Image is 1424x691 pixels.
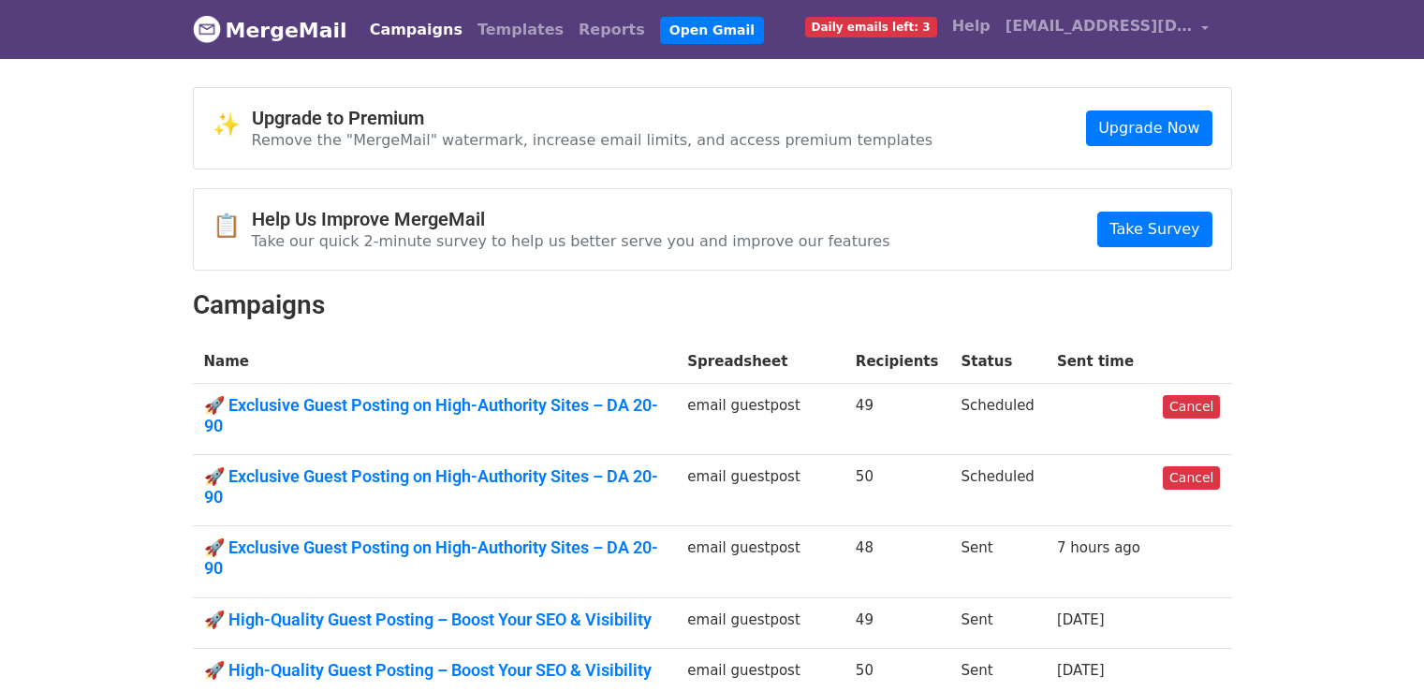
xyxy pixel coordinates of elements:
[252,231,890,251] p: Take our quick 2-minute survey to help us better serve you and improve our features
[193,10,347,50] a: MergeMail
[1057,539,1140,556] a: 7 hours ago
[1086,110,1211,146] a: Upgrade Now
[252,107,933,129] h4: Upgrade to Premium
[204,466,666,507] a: 🚀 Exclusive Guest Posting on High-Authority Sites – DA 20-90
[213,111,252,139] span: ✨
[676,526,844,597] td: email guestpost
[193,289,1232,321] h2: Campaigns
[1057,662,1105,679] a: [DATE]
[204,395,666,435] a: 🚀 Exclusive Guest Posting on High-Authority Sites – DA 20-90
[676,340,844,384] th: Spreadsheet
[949,340,1045,384] th: Status
[571,11,653,49] a: Reports
[1097,212,1211,247] a: Take Survey
[1163,395,1220,419] a: Cancel
[945,7,998,45] a: Help
[1057,611,1105,628] a: [DATE]
[949,597,1045,649] td: Sent
[676,384,844,455] td: email guestpost
[1163,466,1220,490] a: Cancel
[660,17,764,44] a: Open Gmail
[204,610,666,630] a: 🚀 High-Quality Guest Posting – Boost Your SEO & Visibility
[470,11,571,49] a: Templates
[252,130,933,150] p: Remove the "MergeMail" watermark, increase email limits, and access premium templates
[949,384,1045,455] td: Scheduled
[1330,601,1424,691] iframe: Chat Widget
[204,537,666,578] a: 🚀 Exclusive Guest Posting on High-Authority Sites – DA 20-90
[213,213,252,240] span: 📋
[805,17,937,37] span: Daily emails left: 3
[798,7,945,45] a: Daily emails left: 3
[844,340,950,384] th: Recipients
[949,526,1045,597] td: Sent
[252,208,890,230] h4: Help Us Improve MergeMail
[844,384,950,455] td: 49
[204,660,666,681] a: 🚀 High-Quality Guest Posting – Boost Your SEO & Visibility
[1046,340,1152,384] th: Sent time
[949,455,1045,526] td: Scheduled
[844,455,950,526] td: 50
[193,15,221,43] img: MergeMail logo
[844,597,950,649] td: 49
[1006,15,1193,37] span: [EMAIL_ADDRESS][DOMAIN_NAME]
[676,455,844,526] td: email guestpost
[193,340,677,384] th: Name
[998,7,1217,51] a: [EMAIL_ADDRESS][DOMAIN_NAME]
[844,526,950,597] td: 48
[676,597,844,649] td: email guestpost
[362,11,470,49] a: Campaigns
